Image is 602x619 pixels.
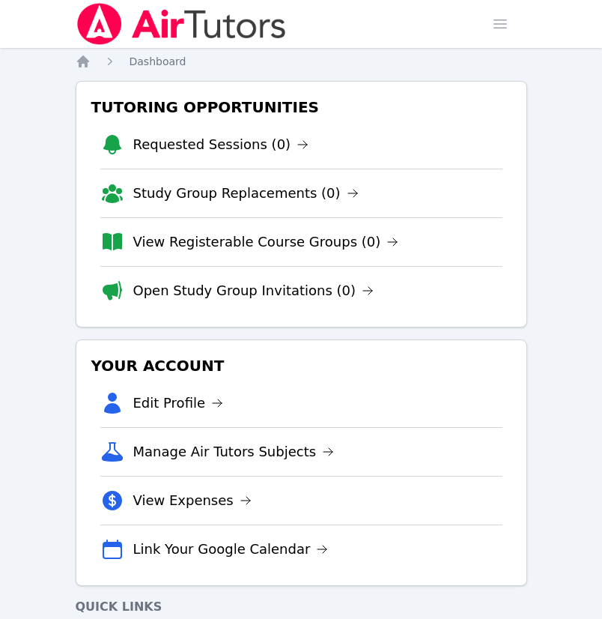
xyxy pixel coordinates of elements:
nav: Breadcrumb [76,54,527,69]
a: View Registerable Course Groups (0) [133,232,399,253]
span: Dashboard [130,55,186,67]
a: Dashboard [130,54,186,69]
a: Study Group Replacements (0) [133,183,359,204]
a: Link Your Google Calendar [133,539,329,560]
a: View Expenses [133,490,252,511]
h3: Tutoring Opportunities [88,94,514,121]
a: Open Study Group Invitations (0) [133,280,374,301]
a: Edit Profile [133,393,224,414]
h4: Quick Links [76,598,527,616]
img: Air Tutors [76,3,288,45]
h3: Your Account [88,352,514,379]
a: Manage Air Tutors Subjects [133,441,335,462]
a: Requested Sessions (0) [133,134,309,155]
